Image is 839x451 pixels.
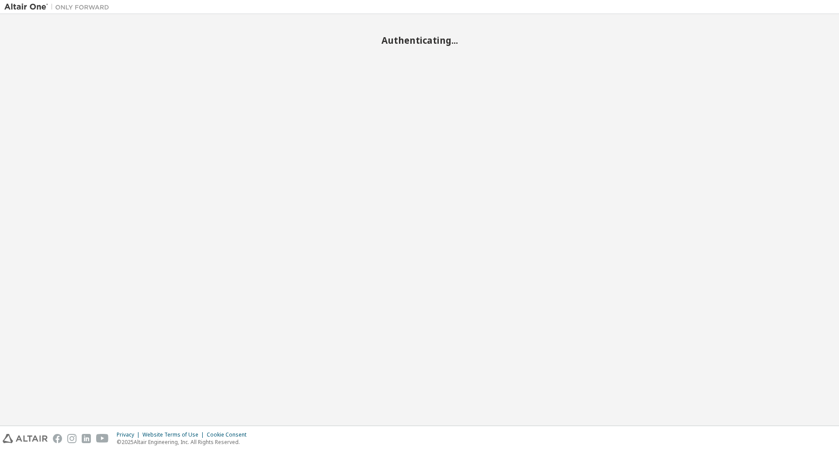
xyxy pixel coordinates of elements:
img: facebook.svg [53,434,62,443]
div: Privacy [117,431,142,438]
img: instagram.svg [67,434,76,443]
img: youtube.svg [96,434,109,443]
div: Website Terms of Use [142,431,207,438]
div: Cookie Consent [207,431,252,438]
h2: Authenticating... [4,35,835,46]
img: altair_logo.svg [3,434,48,443]
p: © 2025 Altair Engineering, Inc. All Rights Reserved. [117,438,252,446]
img: Altair One [4,3,114,11]
img: linkedin.svg [82,434,91,443]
